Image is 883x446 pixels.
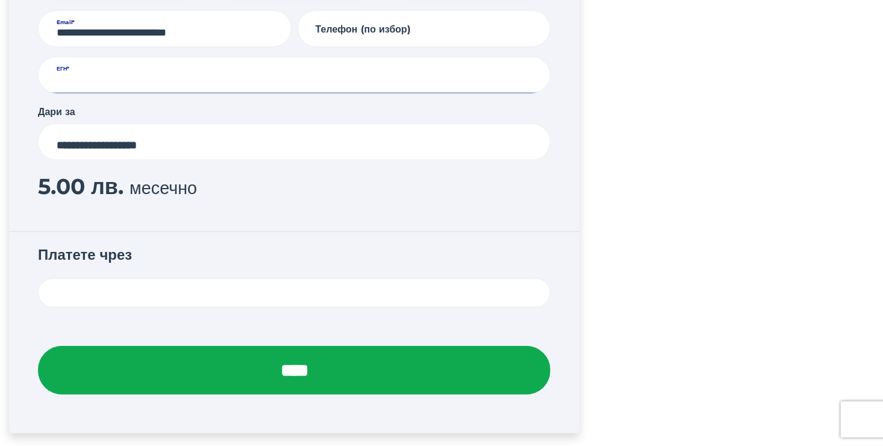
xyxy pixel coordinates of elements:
[38,247,551,269] h3: Платете чрез
[129,177,197,198] span: месечно
[38,173,85,199] span: 5.00
[91,173,123,199] span: лв.
[38,104,75,119] label: Дари за
[57,287,532,299] iframe: Secure card payment input frame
